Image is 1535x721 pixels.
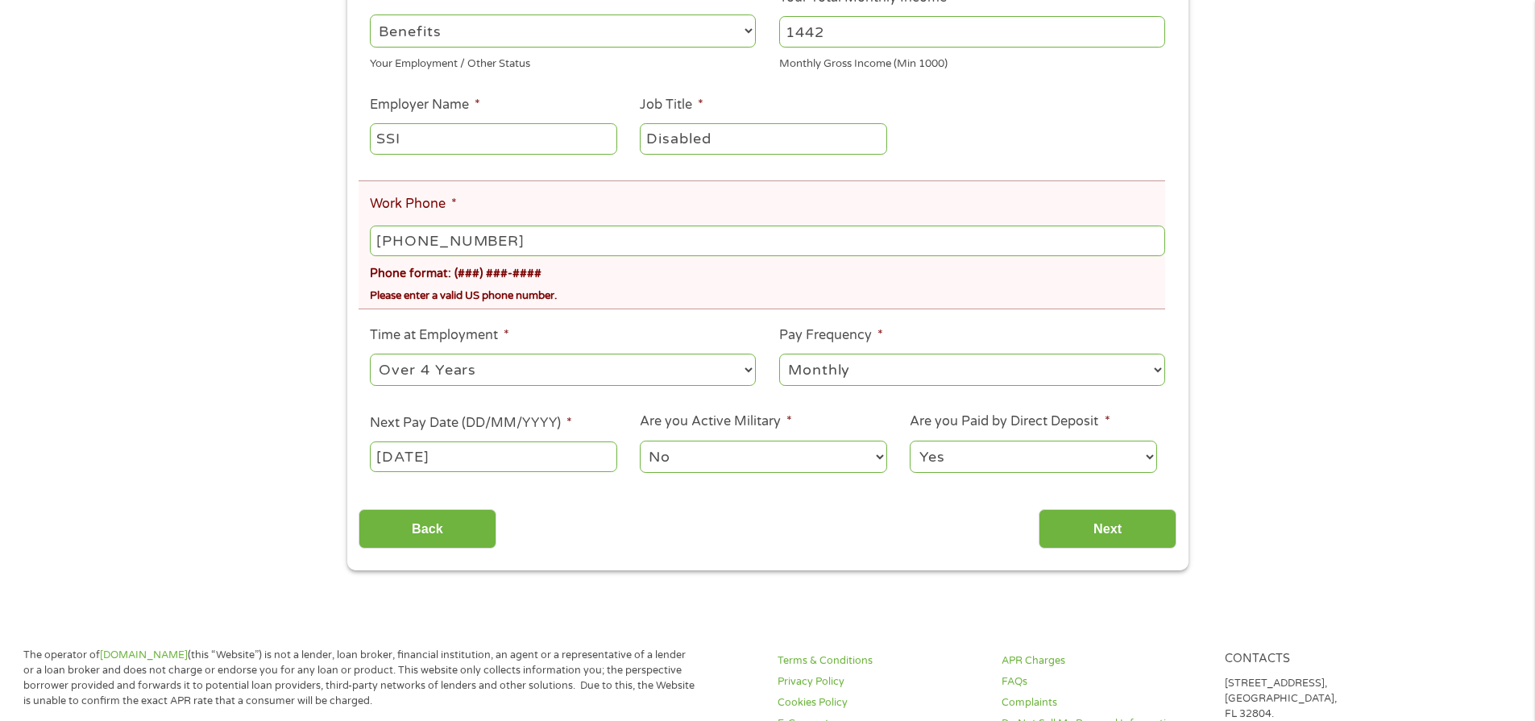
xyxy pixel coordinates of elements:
[370,415,572,432] label: Next Pay Date (DD/MM/YYYY)
[370,441,616,472] input: ---Click Here for Calendar ---
[359,509,496,549] input: Back
[1225,652,1429,667] h4: Contacts
[1002,695,1206,711] a: Complaints
[370,123,616,154] input: Walmart
[370,97,480,114] label: Employer Name
[640,123,886,154] input: Cashier
[779,327,883,344] label: Pay Frequency
[1002,674,1206,690] a: FAQs
[778,695,982,711] a: Cookies Policy
[370,259,1164,283] div: Phone format: (###) ###-####
[370,327,509,344] label: Time at Employment
[1002,653,1206,669] a: APR Charges
[370,196,457,213] label: Work Phone
[370,226,1164,256] input: (231) 754-4010
[640,413,792,430] label: Are you Active Military
[100,648,188,661] a: [DOMAIN_NAME]
[910,413,1110,430] label: Are you Paid by Direct Deposit
[23,648,695,709] p: The operator of (this “Website”) is not a lender, loan broker, financial institution, an agent or...
[778,674,982,690] a: Privacy Policy
[779,50,1165,72] div: Monthly Gross Income (Min 1000)
[778,653,982,669] a: Terms & Conditions
[779,16,1165,47] input: 1800
[640,97,703,114] label: Job Title
[370,50,756,72] div: Your Employment / Other Status
[370,282,1164,304] div: Please enter a valid US phone number.
[1039,509,1176,549] input: Next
